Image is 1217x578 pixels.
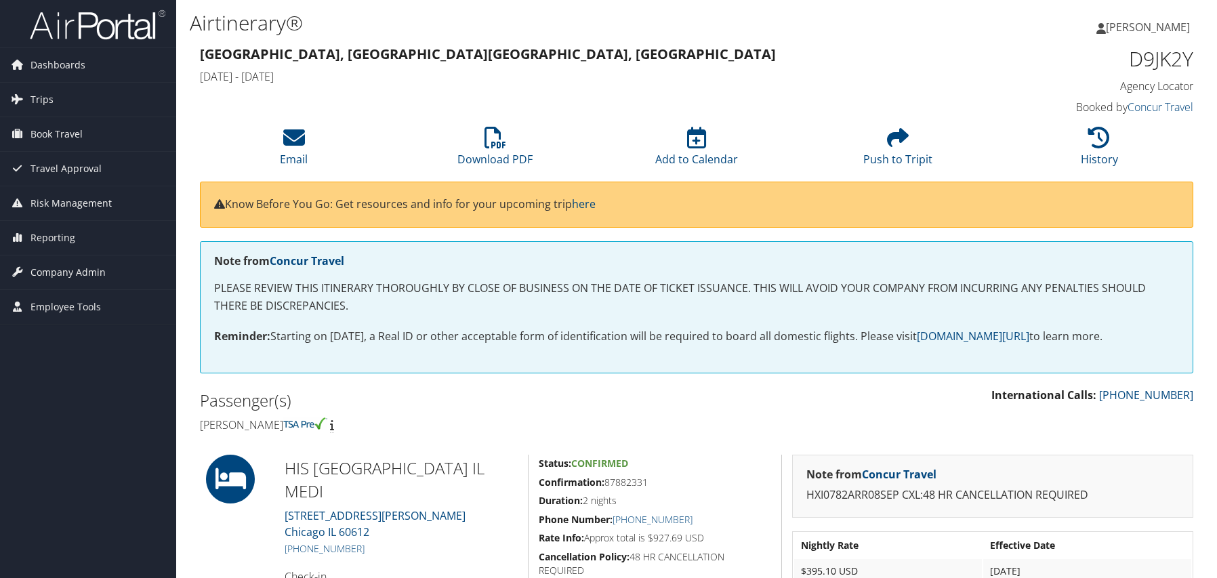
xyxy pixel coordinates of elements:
[30,290,101,324] span: Employee Tools
[214,329,270,344] strong: Reminder:
[539,550,630,563] strong: Cancellation Policy:
[806,467,936,482] strong: Note from
[863,134,932,167] a: Push to Tripit
[539,457,571,470] strong: Status:
[200,417,686,432] h4: [PERSON_NAME]
[30,48,85,82] span: Dashboards
[190,9,865,37] h1: Airtinerary®
[200,389,686,412] h2: Passenger(s)
[991,388,1096,402] strong: International Calls:
[30,186,112,220] span: Risk Management
[806,487,1179,504] p: HXI0782ARR08SEP CXL:48 HR CANCELLATION REQUIRED
[1128,100,1193,115] a: Concur Travel
[655,134,738,167] a: Add to Calendar
[285,542,365,555] a: [PHONE_NUMBER]
[285,508,466,539] a: [STREET_ADDRESS][PERSON_NAME]Chicago IL 60612
[539,476,604,489] strong: Confirmation:
[960,45,1193,73] h1: D9JK2Y
[983,533,1191,558] th: Effective Date
[30,9,165,41] img: airportal-logo.png
[571,457,628,470] span: Confirmed
[200,69,940,84] h4: [DATE] - [DATE]
[214,328,1179,346] p: Starting on [DATE], a Real ID or other acceptable form of identification will be required to boar...
[539,550,771,577] h5: 48 HR CANCELLATION REQUIRED
[270,253,344,268] a: Concur Travel
[960,100,1193,115] h4: Booked by
[539,531,584,544] strong: Rate Info:
[539,531,771,545] h5: Approx total is $927.69 USD
[214,253,344,268] strong: Note from
[1099,388,1193,402] a: [PHONE_NUMBER]
[200,45,776,63] strong: [GEOGRAPHIC_DATA], [GEOGRAPHIC_DATA] [GEOGRAPHIC_DATA], [GEOGRAPHIC_DATA]
[960,79,1193,94] h4: Agency Locator
[214,196,1179,213] p: Know Before You Go: Get resources and info for your upcoming trip
[917,329,1029,344] a: [DOMAIN_NAME][URL]
[539,513,613,526] strong: Phone Number:
[539,494,583,507] strong: Duration:
[1081,134,1118,167] a: History
[539,494,771,508] h5: 2 nights
[285,457,518,502] h2: HIS [GEOGRAPHIC_DATA] IL MEDI
[794,533,983,558] th: Nightly Rate
[30,255,106,289] span: Company Admin
[572,197,596,211] a: here
[1096,7,1203,47] a: [PERSON_NAME]
[30,117,83,151] span: Book Travel
[457,134,533,167] a: Download PDF
[539,476,771,489] h5: 87882331
[30,83,54,117] span: Trips
[214,280,1179,314] p: PLEASE REVIEW THIS ITINERARY THOROUGHLY BY CLOSE OF BUSINESS ON THE DATE OF TICKET ISSUANCE. THIS...
[283,417,327,430] img: tsa-precheck.png
[30,221,75,255] span: Reporting
[30,152,102,186] span: Travel Approval
[613,513,693,526] a: [PHONE_NUMBER]
[862,467,936,482] a: Concur Travel
[1106,20,1190,35] span: [PERSON_NAME]
[280,134,308,167] a: Email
